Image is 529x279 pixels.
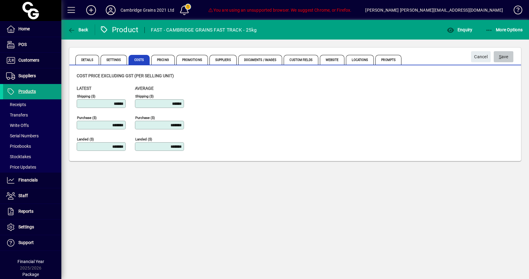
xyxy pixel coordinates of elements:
mat-label: Shipping ($) [135,94,154,98]
a: Reports [3,204,61,219]
span: Home [18,26,30,31]
span: Serial Numbers [6,133,39,138]
div: [PERSON_NAME] [PERSON_NAME][EMAIL_ADDRESS][DOMAIN_NAME] [365,5,503,15]
span: More Options [485,27,523,32]
span: Transfers [6,113,28,117]
a: Pricebooks [3,141,61,151]
a: Receipts [3,99,61,110]
span: Support [18,240,34,245]
span: Customers [18,58,39,63]
a: POS [3,37,61,52]
a: Price Updates [3,162,61,172]
span: Documents / Images [238,55,282,65]
span: Settings [101,55,127,65]
span: S [499,54,501,59]
mat-label: Purchase ($) [135,116,155,120]
span: Financial Year [17,259,44,264]
span: Reports [18,209,33,214]
button: Add [81,5,101,16]
a: Serial Numbers [3,131,61,141]
span: Latest [77,86,91,91]
a: Support [3,235,61,250]
app-page-header-button: Back [61,24,95,35]
div: FAST - CAMBRIDGE GRAINS FAST TRACK - 25kg [151,25,257,35]
mat-label: Purchase ($) [77,116,97,120]
mat-label: Landed ($) [77,137,94,141]
button: Enquiry [445,24,474,35]
a: Write Offs [3,120,61,131]
div: Product [100,25,139,35]
span: Locations [346,55,374,65]
a: Home [3,21,61,37]
mat-label: Landed ($) [135,137,152,141]
a: Staff [3,188,61,204]
span: ave [499,52,508,62]
span: Write Offs [6,123,29,128]
span: Staff [18,193,28,198]
span: Prompts [375,55,401,65]
span: Cost price excluding GST (per selling unit) [77,73,174,78]
a: Customers [3,53,61,68]
span: You are using an unsupported browser. We suggest Chrome, or Firefox. [208,8,351,13]
span: POS [18,42,27,47]
span: Package [22,272,39,277]
span: Costs [128,55,150,65]
span: Pricebooks [6,144,31,149]
a: Settings [3,220,61,235]
button: More Options [484,24,524,35]
span: Pricing [151,55,175,65]
span: Enquiry [447,27,472,32]
span: Suppliers [209,55,237,65]
span: Price Updates [6,165,36,170]
a: Knowledge Base [509,1,521,21]
span: Back [68,27,88,32]
a: Transfers [3,110,61,120]
div: Cambridge Grains 2021 Ltd [121,5,174,15]
span: Cancel [474,52,488,62]
span: Details [75,55,99,65]
a: Financials [3,173,61,188]
button: Save [494,51,513,62]
span: Custom Fields [284,55,318,65]
button: Back [66,24,90,35]
a: Suppliers [3,68,61,84]
span: Financials [18,178,38,182]
span: Website [320,55,345,65]
span: Average [135,86,154,91]
span: Suppliers [18,73,36,78]
button: Profile [101,5,121,16]
a: Stocktakes [3,151,61,162]
span: Products [18,89,36,94]
span: Promotions [176,55,208,65]
mat-label: Shipping ($) [77,94,95,98]
span: Stocktakes [6,154,31,159]
span: Settings [18,224,34,229]
span: Receipts [6,102,26,107]
button: Cancel [471,51,491,62]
